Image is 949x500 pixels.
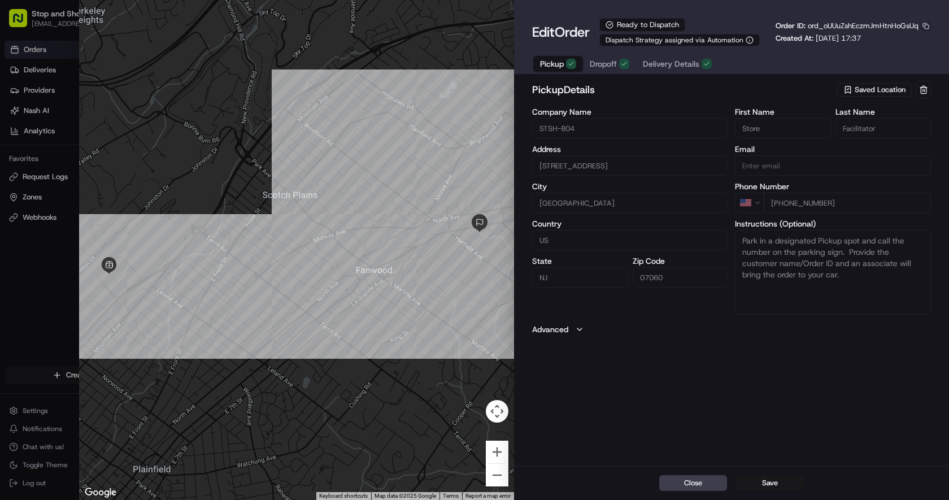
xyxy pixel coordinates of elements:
[486,464,508,486] button: Zoom out
[532,230,728,250] input: Enter country
[443,493,459,499] a: Terms
[532,324,931,335] button: Advanced
[599,34,760,46] button: Dispatch Strategy assigned via Automation
[532,145,728,153] label: Address
[735,118,831,138] input: Enter first name
[23,164,86,175] span: Knowledge Base
[532,324,568,335] label: Advanced
[835,118,931,138] input: Enter last name
[590,58,617,69] span: Dropoff
[808,21,918,31] span: ord_oUUuZshEczmJmHtnHoGsUq
[735,220,931,228] label: Instructions (Optional)
[486,400,508,423] button: Map camera controls
[532,193,728,213] input: Enter city
[29,73,186,85] input: Clear
[835,108,931,116] label: Last Name
[532,155,728,176] input: 1511 US-22, North Plainfield, NJ 07060, US
[532,257,628,265] label: State
[633,267,729,288] input: Enter zip code
[192,111,206,125] button: Start new chat
[735,145,931,153] label: Email
[776,33,861,44] p: Created At:
[599,18,685,32] div: Ready to Dispatch
[486,441,508,463] button: Zoom in
[540,58,564,69] span: Pickup
[11,108,32,128] img: 1736555255976-a54dd68f-1ca7-489b-9aae-adbdc363a1c4
[816,33,861,43] span: [DATE] 17:37
[532,23,590,41] h1: Edit
[555,23,590,41] span: Order
[465,493,511,499] a: Report a map error
[375,493,436,499] span: Map data ©2025 Google
[532,82,835,98] h2: pickup Details
[776,21,918,31] p: Order ID:
[82,485,119,500] img: Google
[855,85,906,95] span: Saved Location
[735,182,931,190] label: Phone Number
[643,58,699,69] span: Delivery Details
[319,492,368,500] button: Keyboard shortcuts
[764,193,931,213] input: Enter phone number
[735,155,931,176] input: Enter email
[38,119,143,128] div: We're available if you need us!
[82,485,119,500] a: Open this area in Google Maps (opens a new window)
[532,220,728,228] label: Country
[606,36,743,45] span: Dispatch Strategy assigned via Automation
[112,192,137,200] span: Pylon
[532,267,628,288] input: Enter state
[11,11,34,34] img: Nash
[80,191,137,200] a: Powered byPylon
[659,475,727,491] button: Close
[633,257,729,265] label: Zip Code
[735,108,831,116] label: First Name
[95,165,105,174] div: 💻
[11,45,206,63] p: Welcome 👋
[736,475,804,491] button: Save
[11,165,20,174] div: 📗
[532,108,728,116] label: Company Name
[91,159,186,180] a: 💻API Documentation
[837,82,913,98] button: Saved Location
[532,182,728,190] label: City
[38,108,185,119] div: Start new chat
[532,118,728,138] input: Enter company name
[735,230,931,315] textarea: Park in a designated Pickup spot and call the number on the parking sign. Provide the customer na...
[7,159,91,180] a: 📗Knowledge Base
[107,164,181,175] span: API Documentation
